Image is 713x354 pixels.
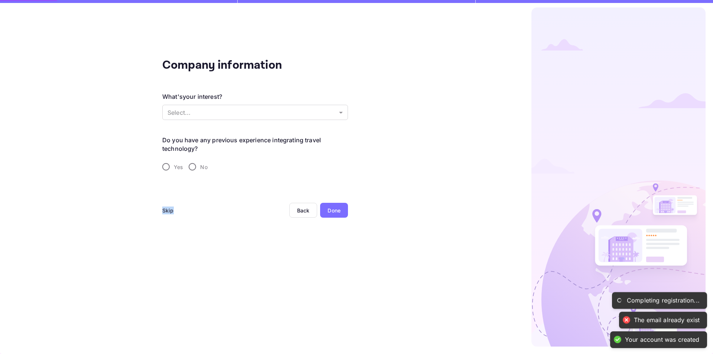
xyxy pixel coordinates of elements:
div: Completing registration... [627,297,700,305]
div: Skip [162,207,174,214]
div: Done [328,207,341,214]
span: No [200,163,207,171]
legend: Do you have any previous experience integrating travel technology? [162,136,348,153]
div: The email already exist [634,316,700,324]
p: Select... [167,108,336,117]
div: Your account was created [625,336,700,344]
div: travel-experience [162,159,348,175]
div: Back [297,207,310,214]
div: What's your interest? [162,92,222,101]
span: Yes [174,163,183,171]
div: Without label [162,105,348,120]
div: Company information [162,56,311,74]
img: logo [531,7,706,347]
